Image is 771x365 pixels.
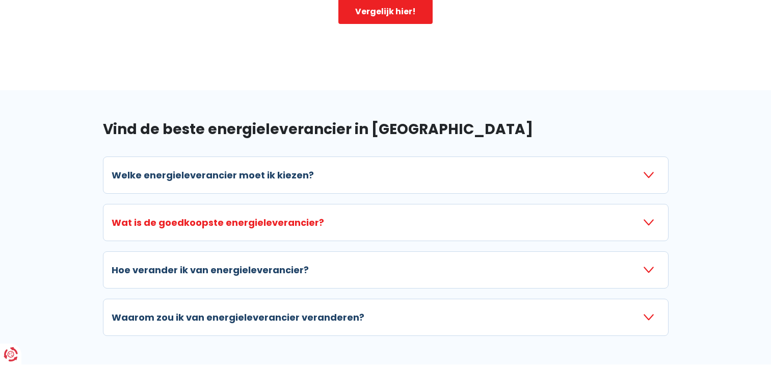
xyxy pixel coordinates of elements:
[112,165,660,185] button: Welke energieleverancier moet ik kiezen?
[112,263,309,277] h3: Hoe verander ik van energieleverancier?
[112,310,364,324] h3: Waarom zou ik van energieleverancier veranderen?
[112,213,660,232] button: Wat is de goedkoopste energieleverancier?
[112,216,324,229] h3: Wat is de goedkoopste energieleverancier?
[103,119,669,140] h2: Vind de beste energieleverancier in [GEOGRAPHIC_DATA]
[112,260,660,280] button: Hoe verander ik van energieleverancier?
[112,168,314,182] h3: Welke energieleverancier moet ik kiezen?
[112,307,660,327] button: Waarom zou ik van energieleverancier veranderen?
